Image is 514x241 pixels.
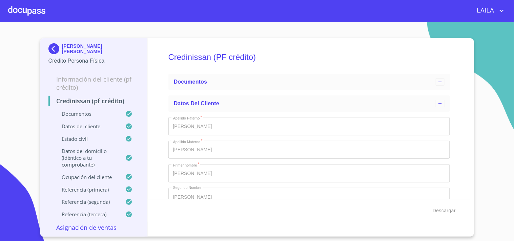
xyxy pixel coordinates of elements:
button: Descargar [430,204,458,217]
div: [PERSON_NAME] [PERSON_NAME] [48,43,140,57]
span: Datos del cliente [174,101,219,106]
div: Datos del cliente [168,95,450,112]
p: Crédito Persona Física [48,57,140,65]
p: Estado civil [48,135,126,142]
p: Referencia (primera) [48,186,126,193]
p: Referencia (segunda) [48,198,126,205]
h5: Credinissan (PF crédito) [168,43,450,71]
p: Información del cliente (PF crédito) [48,75,140,91]
p: Credinissan (PF crédito) [48,97,140,105]
p: Asignación de Ventas [48,223,140,232]
div: Documentos [168,74,450,90]
img: Docupass spot blue [48,43,62,54]
p: Documentos [48,110,126,117]
span: LAILA [472,5,498,16]
span: Documentos [174,79,207,85]
p: [PERSON_NAME] [PERSON_NAME] [62,43,140,54]
p: Datos del domicilio (idéntico a tu comprobante) [48,148,126,168]
span: Descargar [433,206,456,215]
p: Datos del cliente [48,123,126,130]
p: Referencia (tercera) [48,211,126,218]
p: Ocupación del Cliente [48,174,126,180]
button: account of current user [472,5,506,16]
